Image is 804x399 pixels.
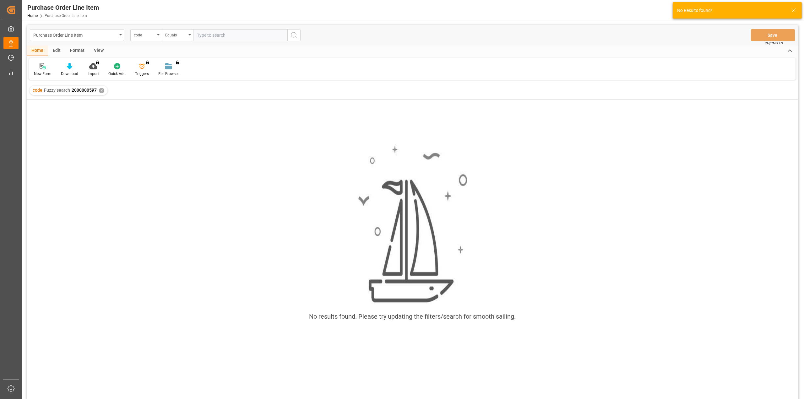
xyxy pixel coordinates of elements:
button: open menu [162,29,193,41]
div: Edit [48,46,65,56]
div: Purchase Order Line Item [33,31,117,39]
div: Purchase Order Line Item [27,3,99,12]
div: No Results found! [677,7,785,14]
div: Quick Add [108,71,126,77]
div: code [134,31,155,38]
div: No results found. Please try updating the filters/search for smooth sailing. [309,312,516,321]
span: code [33,88,42,93]
div: Home [27,46,48,56]
div: View [89,46,108,56]
button: Save [751,29,795,41]
button: search button [287,29,301,41]
img: smooth_sailing.jpeg [357,144,467,304]
a: Home [27,13,38,18]
input: Type to search [193,29,287,41]
div: ✕ [99,88,104,93]
div: Download [61,71,78,77]
div: New Form [34,71,52,77]
div: Equals [165,31,187,38]
div: Format [65,46,89,56]
span: Ctrl/CMD + S [765,41,783,46]
button: open menu [30,29,124,41]
span: Fuzzy search [44,88,70,93]
span: 2000000597 [72,88,97,93]
button: open menu [130,29,162,41]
